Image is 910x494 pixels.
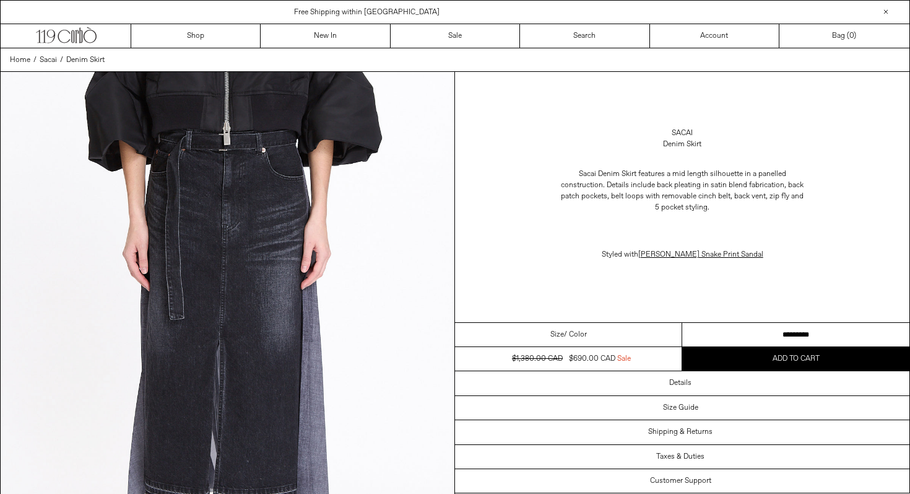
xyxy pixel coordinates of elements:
a: Home [10,55,30,66]
a: Sacai [672,128,693,139]
a: Free Shipping within [GEOGRAPHIC_DATA] [294,7,440,17]
p: Sacai Denim Skirt features a mid length silhouette in a panelled construction. Details include ba... [558,162,806,219]
h3: Taxes & Duties [656,452,704,461]
span: Add to cart [773,354,820,364]
span: $690.00 CAD [569,354,615,364]
span: Sale [617,353,631,364]
h3: Size Guide [663,404,698,412]
span: / [33,55,37,66]
a: Bag () [779,24,909,48]
div: Denim Skirt [663,139,701,150]
a: New In [261,24,390,48]
span: ) [849,30,856,42]
p: Styled with [558,243,806,267]
a: Denim Skirt [66,55,105,66]
a: Sale [391,24,520,48]
span: 0 [849,31,854,41]
span: / Color [564,329,587,340]
span: Size [550,329,564,340]
a: Sacai [40,55,57,66]
button: Add to cart [682,347,909,371]
span: Sacai [40,55,57,65]
a: Account [650,24,779,48]
a: Search [520,24,649,48]
h3: Customer Support [650,477,711,485]
a: Shop [131,24,261,48]
h3: Details [669,379,691,387]
span: / [60,55,63,66]
span: Home [10,55,30,65]
h3: Shipping & Returns [648,428,713,436]
s: $1,380.00 CAD [512,354,563,364]
a: [PERSON_NAME] Snake Print Sandal [638,250,763,260]
span: Denim Skirt [66,55,105,65]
